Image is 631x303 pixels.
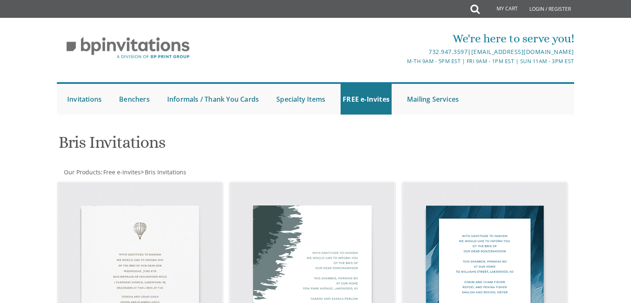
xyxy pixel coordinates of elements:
[141,168,186,176] span: >
[165,84,261,115] a: Informals / Thank You Cards
[471,48,574,56] a: [EMAIL_ADDRESS][DOMAIN_NAME]
[274,84,327,115] a: Specialty Items
[145,168,186,176] span: Bris Invitations
[102,168,141,176] a: Free e-Invites
[144,168,186,176] a: Bris Invitations
[58,133,397,158] h1: Bris Invitations
[57,168,316,176] div: :
[479,1,524,17] a: My Cart
[341,84,392,115] a: FREE e-Invites
[57,31,199,65] img: BP Invitation Loft
[63,168,101,176] a: Our Products
[230,47,574,57] div: |
[230,57,574,66] div: M-Th 9am - 5pm EST | Fri 9am - 1pm EST | Sun 11am - 3pm EST
[117,84,152,115] a: Benchers
[429,48,468,56] a: 732.947.3597
[405,84,461,115] a: Mailing Services
[230,30,574,47] div: We're here to serve you!
[65,84,104,115] a: Invitations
